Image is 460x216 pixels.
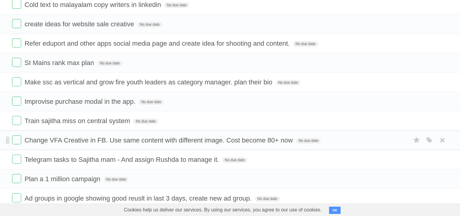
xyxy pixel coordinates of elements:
[12,58,21,67] label: Done
[411,174,422,184] label: Star task
[97,61,122,66] span: No due date
[411,38,422,48] label: Star task
[411,58,422,68] label: Star task
[12,174,21,183] label: Done
[411,77,422,87] label: Star task
[296,138,321,143] span: No due date
[24,136,294,144] span: Change VFA Creative in FB. Use same content with different image. Cost become 80+ now
[104,177,128,182] span: No due date
[24,195,253,202] span: Ad groups in google showing good reuslt in last 3 days, create new ad group.
[222,157,247,163] span: No due date
[411,135,422,145] label: Star task
[276,80,300,85] span: No due date
[12,135,21,144] label: Done
[293,41,318,47] span: No due date
[411,116,422,126] label: Star task
[12,155,21,164] label: Done
[411,97,422,106] label: Star task
[24,59,96,67] span: SI Mains rank max plan
[411,19,422,29] label: Star task
[255,196,279,201] span: No due date
[411,193,422,203] label: Star task
[12,116,21,125] label: Done
[164,2,189,8] span: No due date
[24,156,220,163] span: Telegram tasks to Sajitha mam - And assign Rushda to manage it.
[24,117,132,125] span: Train sajitha miss on central system
[24,1,162,8] span: Cold text to malayalam copy writers in linkedin
[24,40,291,47] span: Refer eduport and other apps social media page and create idea for shooting and content.
[12,19,21,28] label: Done
[133,119,158,124] span: No due date
[118,204,328,216] span: Cookies help us deliver our services. By using our services, you agree to our use of cookies.
[24,20,135,28] span: create ideas for website sale creative
[24,175,102,183] span: Plan a 1 million campaign
[139,99,163,105] span: No due date
[329,207,341,214] button: OK
[12,97,21,106] label: Done
[12,38,21,47] label: Done
[24,98,137,105] span: Improvise purchase modal in the app.
[12,193,21,202] label: Done
[137,22,162,27] span: No due date
[411,155,422,165] label: Star task
[12,77,21,86] label: Done
[24,78,274,86] span: Make ssc as vertical and grow fire youth leaders as category manager. plan their bio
